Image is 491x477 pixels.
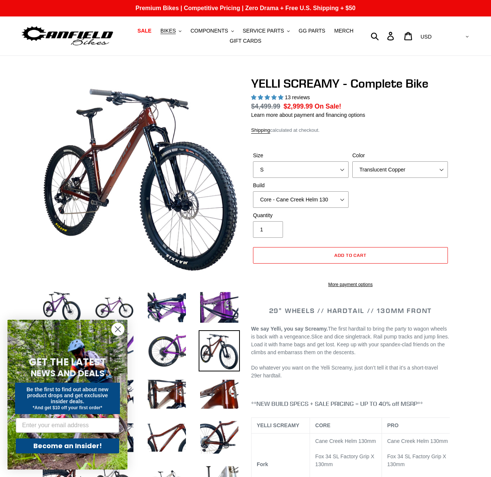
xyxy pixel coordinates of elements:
span: Be the first to find out about new product drops and get exclusive insider deals. [27,386,109,404]
span: Do whatever you want on the Yelli Screamy, just don’t tell it that it’s a short-travel 29er hardt... [251,365,438,379]
p: Fox 34 SL Factory Grip X 130mm [315,453,376,468]
img: Load image into Gallery viewer, YELLI SCREAMY - Complete Bike [199,330,240,371]
p: Cane Creek Helm 130mm [387,437,451,445]
a: More payment options [253,281,448,288]
label: Build [253,182,349,189]
img: Load image into Gallery viewer, YELLI SCREAMY - Complete Bike [94,287,135,328]
button: COMPONENTS [187,26,237,36]
span: BIKES [160,28,176,34]
img: Load image into Gallery viewer, YELLI SCREAMY - Complete Bike [199,374,240,415]
span: COMPONENTS [190,28,228,34]
p: Slice and dice singletrack. Rail pump tracks and jump lines. Load it with frame bags and get lost... [251,325,450,356]
img: Load image into Gallery viewer, YELLI SCREAMY - Complete Bike [199,287,240,328]
b: YELLI SCREAMY [257,422,299,428]
span: $2,999.99 [284,103,313,110]
img: YELLI SCREAMY - Complete Bike [43,78,238,273]
s: $4,499.99 [251,103,280,110]
span: Add to cart [334,252,367,258]
span: *And get $10 off your first order* [33,405,102,410]
a: MERCH [331,26,357,36]
img: Load image into Gallery viewer, YELLI SCREAMY - Complete Bike [41,287,82,328]
span: 29" WHEELS // HARDTAIL // 130MM FRONT [269,306,432,315]
button: Close dialog [111,323,124,336]
span: 5.00 stars [251,94,285,100]
span: NEWS AND DEALS [31,367,105,379]
span: 13 reviews [285,94,310,100]
img: Load image into Gallery viewer, YELLI SCREAMY - Complete Bike [146,417,187,458]
button: Add to cart [253,247,448,264]
img: Load image into Gallery viewer, YELLI SCREAMY - Complete Bike [199,417,240,458]
a: GIFT CARDS [226,36,265,46]
label: Size [253,152,349,159]
b: PRO [387,422,398,428]
button: Become an Insider! [16,438,119,453]
span: GET THE LATEST [29,355,106,369]
label: Color [352,152,448,159]
button: BIKES [157,26,185,36]
a: GG PARTS [295,26,329,36]
span: SERVICE PARTS [243,28,284,34]
label: Quantity [253,212,349,219]
span: MERCH [334,28,353,34]
input: Enter your email address [16,418,119,433]
p: Fox 34 SL Factory Grip X 130mm [387,453,451,468]
span: The first hardtail to bring the party to wagon wheels is back with a vengeance. [251,326,447,340]
a: Learn more about payment and financing options [251,112,365,118]
b: Fork [257,461,268,467]
h1: YELLI SCREAMY - Complete Bike [251,76,450,91]
h4: **NEW BUILD SPECS + SALE PRICING = UP TO 40% off MSRP** [251,400,450,407]
span: On Sale! [314,101,341,111]
p: Cane Creek Helm 130mm [315,437,376,445]
span: SALE [138,28,151,34]
b: We say Yelli, you say Screamy. [251,326,328,332]
a: SALE [134,26,155,36]
img: Load image into Gallery viewer, YELLI SCREAMY - Complete Bike [146,330,187,371]
a: Shipping [251,127,270,134]
span: GIFT CARDS [230,38,262,44]
img: Load image into Gallery viewer, YELLI SCREAMY - Complete Bike [146,287,187,328]
button: SERVICE PARTS [239,26,293,36]
img: Load image into Gallery viewer, YELLI SCREAMY - Complete Bike [146,374,187,415]
span: GG PARTS [299,28,325,34]
div: calculated at checkout. [251,127,450,134]
b: CORE [315,422,330,428]
img: Canfield Bikes [21,24,114,48]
